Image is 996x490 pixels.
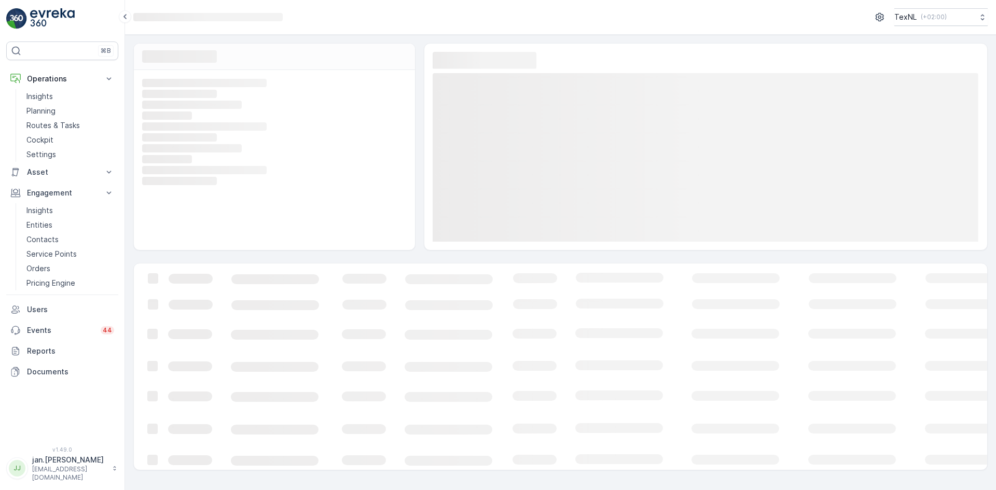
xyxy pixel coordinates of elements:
p: Operations [27,74,98,84]
p: Planning [26,106,56,116]
a: Entities [22,218,118,232]
a: Events44 [6,320,118,341]
p: jan.[PERSON_NAME] [32,455,107,465]
p: [EMAIL_ADDRESS][DOMAIN_NAME] [32,465,107,482]
a: Service Points [22,247,118,261]
p: Cockpit [26,135,53,145]
button: JJjan.[PERSON_NAME][EMAIL_ADDRESS][DOMAIN_NAME] [6,455,118,482]
p: ⌘B [101,47,111,55]
p: Routes & Tasks [26,120,80,131]
p: Contacts [26,234,59,245]
p: ( +02:00 ) [921,13,947,21]
img: logo [6,8,27,29]
a: Cockpit [22,133,118,147]
a: Documents [6,361,118,382]
p: Documents [27,367,114,377]
a: Routes & Tasks [22,118,118,133]
a: Planning [22,104,118,118]
p: Asset [27,167,98,177]
p: Events [27,325,94,335]
p: Entities [26,220,52,230]
div: JJ [9,460,25,477]
p: Settings [26,149,56,160]
p: TexNL [894,12,917,22]
a: Users [6,299,118,320]
p: Engagement [27,188,98,198]
a: Orders [22,261,118,276]
p: Service Points [26,249,77,259]
button: Operations [6,68,118,89]
a: Insights [22,203,118,218]
button: TexNL(+02:00) [894,8,988,26]
a: Contacts [22,232,118,247]
p: Insights [26,91,53,102]
span: v 1.49.0 [6,446,118,453]
p: Users [27,304,114,315]
p: Insights [26,205,53,216]
button: Engagement [6,183,118,203]
button: Asset [6,162,118,183]
p: Orders [26,263,50,274]
img: logo_light-DOdMpM7g.png [30,8,75,29]
a: Insights [22,89,118,104]
p: Reports [27,346,114,356]
a: Reports [6,341,118,361]
p: Pricing Engine [26,278,75,288]
a: Pricing Engine [22,276,118,290]
a: Settings [22,147,118,162]
p: 44 [103,326,112,334]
